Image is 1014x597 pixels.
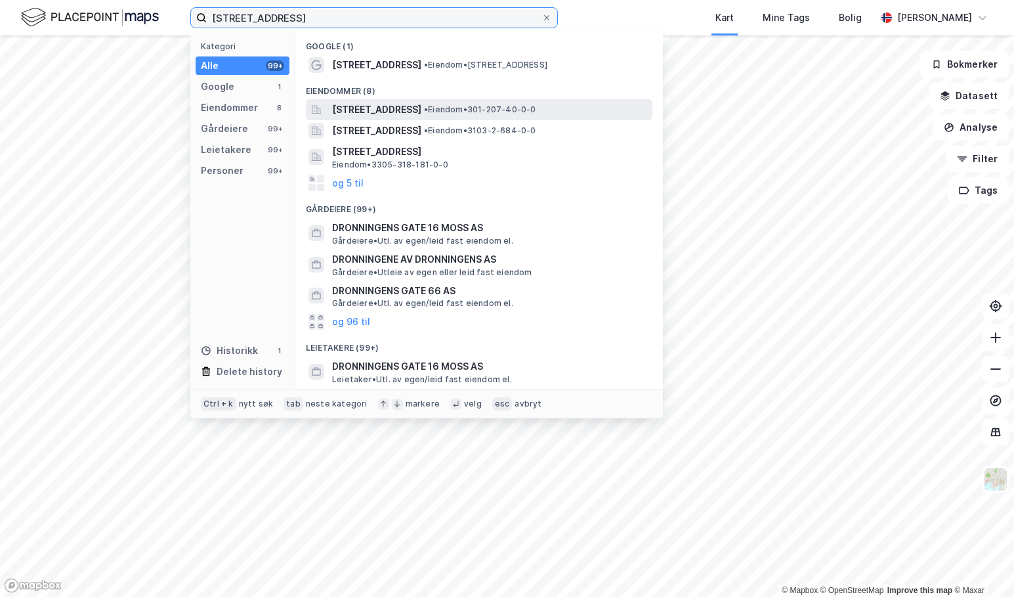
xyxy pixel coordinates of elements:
div: [PERSON_NAME] [897,10,972,26]
div: esc [492,397,513,410]
button: Datasett [929,83,1009,109]
div: Kart [715,10,734,26]
a: OpenStreetMap [820,586,884,595]
input: Søk på adresse, matrikkel, gårdeiere, leietakere eller personer [207,8,541,28]
span: Eiendom • [STREET_ADDRESS] [424,60,547,70]
span: Gårdeiere • Utl. av egen/leid fast eiendom el. [332,236,513,246]
div: avbryt [515,399,541,409]
div: Alle [201,58,219,74]
span: DRONNINGENS GATE 16 MOSS AS [332,220,647,236]
div: Mine Tags [763,10,810,26]
div: Leietakere [201,142,251,158]
img: Z [983,467,1008,492]
span: [STREET_ADDRESS] [332,123,421,139]
div: 8 [274,102,284,113]
div: Kontrollprogram for chat [948,534,1014,597]
span: DRONNINGENE AV DRONNINGENS AS [332,252,647,267]
span: [STREET_ADDRESS] [332,57,421,73]
div: Eiendommer (8) [295,76,663,99]
span: Eiendom • 3305-318-181-0-0 [332,160,448,170]
div: Google [201,79,234,95]
div: tab [284,397,303,410]
button: Filter [946,146,1009,172]
span: • [424,104,428,114]
a: Mapbox [782,586,818,595]
div: Leietakere (99+) [295,332,663,356]
iframe: Chat Widget [948,534,1014,597]
span: DRONNINGENS GATE 66 AS [332,283,647,299]
div: Bolig [839,10,862,26]
span: [STREET_ADDRESS] [332,144,647,160]
span: DRONNINGENS GATE 16 MOSS AS [332,359,647,374]
button: Bokmerker [920,51,1009,77]
div: Kategori [201,41,289,51]
div: 1 [274,81,284,92]
div: nytt søk [239,399,274,409]
div: 99+ [266,166,284,176]
div: neste kategori [306,399,368,409]
a: Mapbox homepage [4,578,62,593]
div: 99+ [266,144,284,155]
div: 99+ [266,60,284,71]
span: • [424,60,428,70]
div: markere [406,399,440,409]
a: Improve this map [887,586,952,595]
span: Eiendom • 301-207-40-0-0 [424,104,536,115]
div: 99+ [266,123,284,134]
div: Gårdeiere (99+) [295,194,663,217]
span: [STREET_ADDRESS] [332,102,421,118]
span: Gårdeiere • Utl. av egen/leid fast eiendom el. [332,298,513,309]
div: Ctrl + k [201,397,236,410]
div: velg [464,399,482,409]
div: Gårdeiere [201,121,248,137]
button: Analyse [933,114,1009,141]
div: Personer [201,163,243,179]
div: 1 [274,345,284,356]
div: Delete history [217,364,282,380]
span: Gårdeiere • Utleie av egen eller leid fast eiendom [332,267,532,278]
button: og 5 til [332,175,364,191]
span: Leietaker • Utl. av egen/leid fast eiendom el. [332,374,512,385]
button: Tags [948,177,1009,204]
div: Eiendommer [201,100,258,116]
span: Eiendom • 3103-2-684-0-0 [424,125,536,136]
div: Google (1) [295,31,663,55]
img: logo.f888ab2527a4732fd821a326f86c7f29.svg [21,6,159,29]
span: • [424,125,428,135]
div: Historikk [201,343,258,359]
button: og 96 til [332,314,370,330]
